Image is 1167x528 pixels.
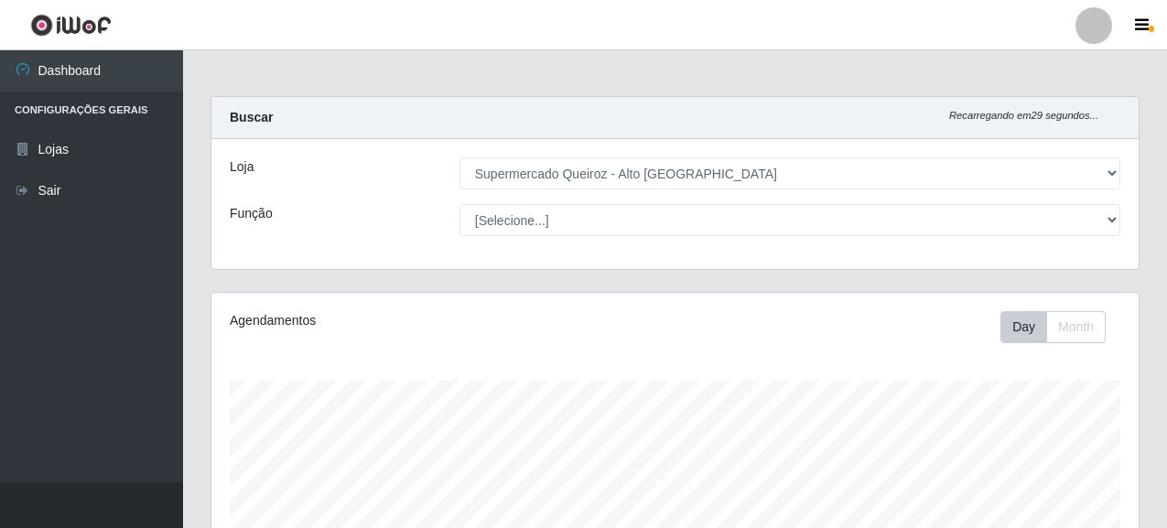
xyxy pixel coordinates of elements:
[30,14,112,37] img: CoreUI Logo
[949,110,1098,121] i: Recarregando em 29 segundos...
[230,157,254,177] label: Loja
[230,311,585,330] div: Agendamentos
[1000,311,1106,343] div: First group
[230,110,273,124] strong: Buscar
[1000,311,1047,343] button: Day
[1000,311,1120,343] div: Toolbar with button groups
[230,204,273,223] label: Função
[1046,311,1106,343] button: Month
